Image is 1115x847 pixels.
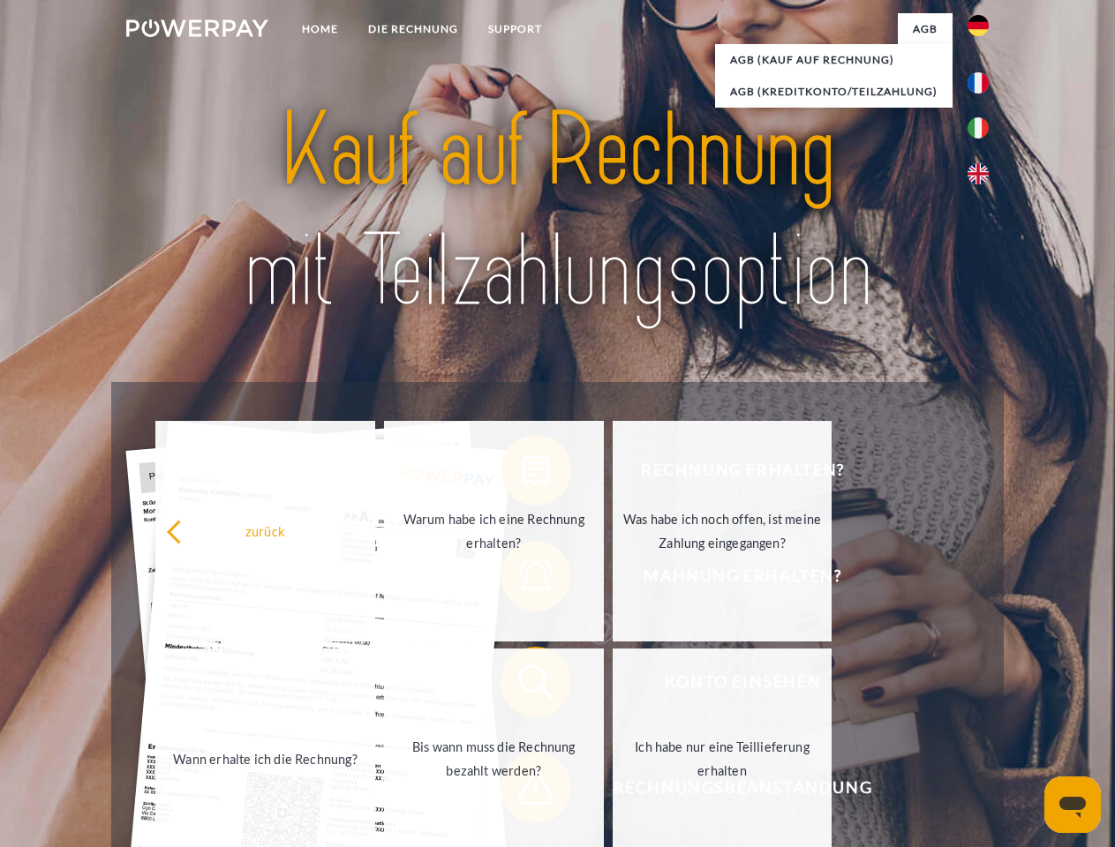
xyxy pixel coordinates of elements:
div: Bis wann muss die Rechnung bezahlt werden? [395,735,593,783]
div: Ich habe nur eine Teillieferung erhalten [623,735,822,783]
a: DIE RECHNUNG [353,13,473,45]
a: Home [287,13,353,45]
img: logo-powerpay-white.svg [126,19,268,37]
a: AGB (Kauf auf Rechnung) [715,44,953,76]
a: SUPPORT [473,13,557,45]
a: agb [898,13,953,45]
a: AGB (Kreditkonto/Teilzahlung) [715,76,953,108]
a: Was habe ich noch offen, ist meine Zahlung eingegangen? [613,421,832,641]
div: Was habe ich noch offen, ist meine Zahlung eingegangen? [623,507,822,555]
img: title-powerpay_de.svg [169,85,946,338]
img: fr [968,72,989,94]
img: it [968,117,989,139]
iframe: Schaltfläche zum Öffnen des Messaging-Fensters [1044,776,1101,833]
div: zurück [166,519,365,543]
div: Wann erhalte ich die Rechnung? [166,746,365,770]
div: Warum habe ich eine Rechnung erhalten? [395,507,593,555]
img: de [968,15,989,36]
img: en [968,163,989,184]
